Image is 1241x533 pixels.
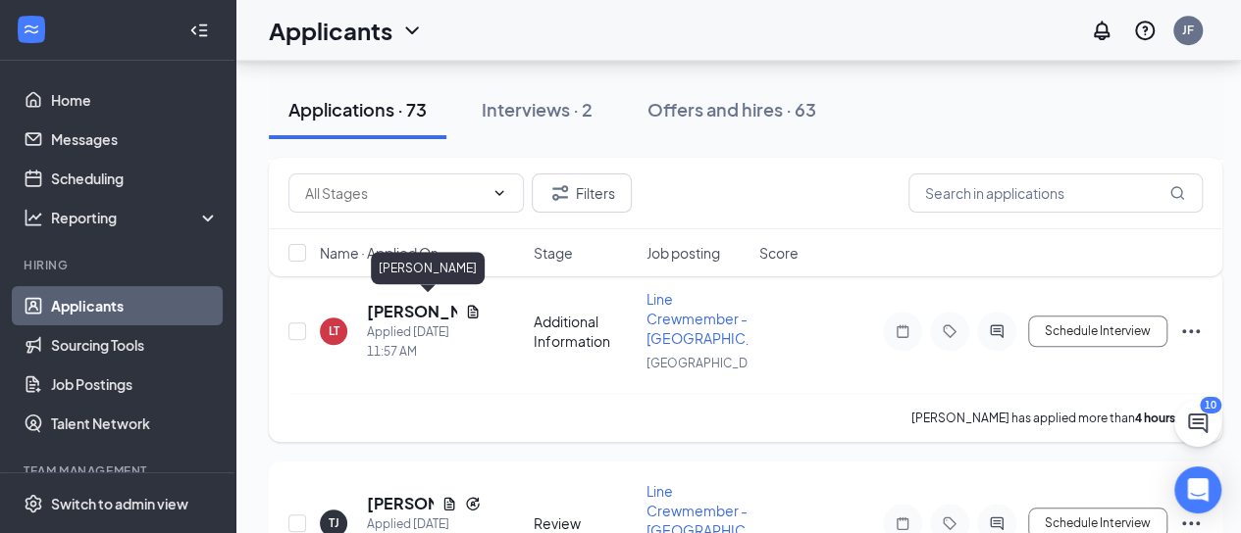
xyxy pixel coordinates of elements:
div: Review [534,513,635,533]
svg: Ellipses [1179,319,1203,343]
span: Name · Applied On [320,243,439,263]
a: Talent Network [51,404,219,443]
a: Home [51,80,219,120]
a: Job Postings [51,364,219,404]
div: Offers and hires · 63 [647,97,816,121]
svg: Settings [24,494,43,513]
svg: Note [891,323,914,339]
svg: Document [441,496,457,511]
svg: Collapse [189,21,209,40]
svg: Analysis [24,208,43,227]
svg: WorkstreamLogo [22,20,41,39]
div: Team Management [24,462,215,479]
svg: Notifications [1090,19,1113,42]
span: Score [759,243,799,263]
p: [PERSON_NAME] has applied more than . [911,410,1203,426]
svg: ActiveChat [985,323,1008,339]
svg: ActiveChat [985,515,1008,531]
svg: Note [891,515,914,531]
a: Applicants [51,286,219,325]
span: Stage [534,243,573,263]
h5: [PERSON_NAME] [367,301,457,322]
div: Open Intercom Messenger [1174,466,1221,513]
div: Interviews · 2 [482,97,593,121]
svg: MagnifyingGlass [1169,185,1185,201]
div: JF [1182,22,1194,38]
svg: Tag [938,323,961,339]
div: Switch to admin view [51,494,188,513]
h5: [PERSON_NAME] [367,493,434,514]
div: Reporting [51,208,220,227]
h1: Applicants [269,14,392,47]
svg: ChevronDown [400,19,424,42]
button: ChatActive [1174,400,1221,447]
svg: ChevronDown [491,185,507,201]
a: Scheduling [51,159,219,198]
span: Line Crewmember - [GEOGRAPHIC_DATA] [646,290,790,347]
div: Hiring [24,257,215,273]
b: 4 hours ago [1135,411,1200,425]
svg: Filter [548,181,572,205]
input: All Stages [305,182,484,204]
span: [GEOGRAPHIC_DATA] [646,356,771,370]
div: [PERSON_NAME] [371,252,485,284]
svg: ChatActive [1186,412,1210,435]
div: TJ [329,514,339,531]
input: Search in applications [908,173,1203,213]
button: Schedule Interview [1028,315,1167,347]
div: Additional Information [534,312,635,351]
div: LT [329,322,339,339]
svg: QuestionInfo [1133,19,1157,42]
svg: Document [465,304,481,319]
div: Applied [DATE] 11:57 AM [367,322,481,362]
a: Messages [51,120,219,159]
svg: Tag [938,515,961,531]
span: Job posting [646,243,720,263]
div: Applications · 73 [288,97,427,121]
div: 10 [1200,397,1221,413]
button: Filter Filters [532,173,632,213]
a: Sourcing Tools [51,325,219,364]
svg: Reapply [465,496,481,511]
